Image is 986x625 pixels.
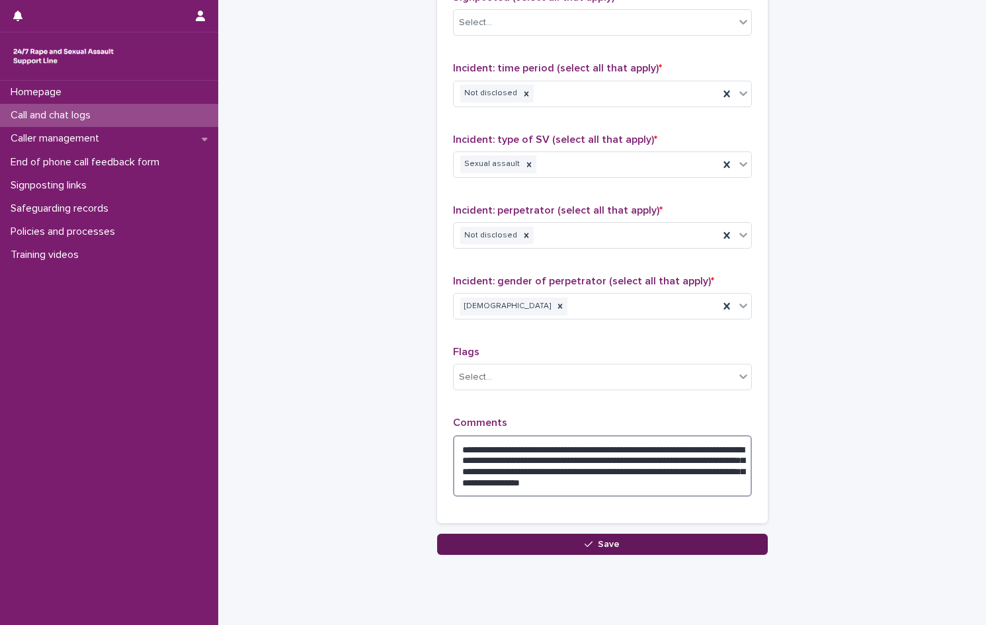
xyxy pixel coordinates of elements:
p: Policies and processes [5,226,126,238]
p: Homepage [5,86,72,99]
div: Select... [459,370,492,384]
span: Save [598,540,620,549]
p: End of phone call feedback form [5,156,170,169]
div: Not disclosed [460,85,519,103]
p: Training videos [5,249,89,261]
button: Save [437,534,768,555]
span: Incident: gender of perpetrator (select all that apply) [453,276,714,286]
div: Sexual assault [460,155,522,173]
div: [DEMOGRAPHIC_DATA] [460,298,553,315]
span: Incident: type of SV (select all that apply) [453,134,657,145]
span: Incident: perpetrator (select all that apply) [453,205,663,216]
p: Safeguarding records [5,202,119,215]
div: Select... [459,16,492,30]
p: Call and chat logs [5,109,101,122]
img: rhQMoQhaT3yELyF149Cw [11,43,116,69]
p: Signposting links [5,179,97,192]
div: Not disclosed [460,227,519,245]
span: Incident: time period (select all that apply) [453,63,662,73]
p: Caller management [5,132,110,145]
span: Flags [453,347,479,357]
span: Comments [453,417,507,428]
